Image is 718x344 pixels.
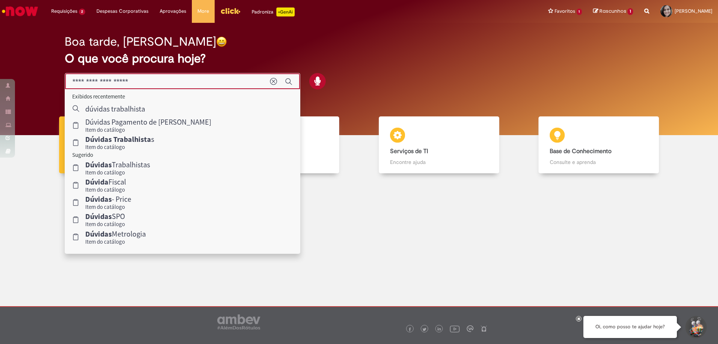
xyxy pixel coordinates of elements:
div: Padroniza [252,7,295,16]
a: Rascunhos [593,8,633,15]
img: logo_footer_facebook.png [408,328,412,331]
span: 2 [79,9,85,15]
span: [PERSON_NAME] [675,8,712,14]
p: +GenAi [276,7,295,16]
h2: Boa tarde, [PERSON_NAME] [65,35,216,48]
span: More [197,7,209,15]
img: happy-face.png [216,36,227,47]
img: logo_footer_ambev_rotulo_gray.png [217,314,260,329]
span: Rascunhos [599,7,626,15]
button: Iniciar Conversa de Suporte [684,316,707,338]
a: Base de Conhecimento Consulte e aprenda [519,116,679,174]
b: Serviços de TI [390,147,428,155]
img: ServiceNow [1,4,39,19]
img: logo_footer_youtube.png [450,324,460,334]
span: 1 [577,9,582,15]
img: logo_footer_twitter.png [423,328,426,331]
span: Despesas Corporativas [96,7,148,15]
span: Aprovações [160,7,186,15]
img: logo_footer_naosei.png [481,325,487,332]
p: Encontre ajuda [390,158,488,166]
a: Tirar dúvidas Tirar dúvidas com Lupi Assist e Gen Ai [39,116,199,174]
span: Requisições [51,7,77,15]
span: 1 [628,8,633,15]
img: click_logo_yellow_360x200.png [220,5,240,16]
b: Base de Conhecimento [550,147,611,155]
a: Serviços de TI Encontre ajuda [359,116,519,174]
h2: O que você procura hoje? [65,52,654,65]
img: logo_footer_linkedin.png [438,327,441,332]
img: logo_footer_workplace.png [467,325,473,332]
span: Favoritos [555,7,575,15]
div: Oi, como posso te ajudar hoje? [583,316,677,338]
p: Consulte e aprenda [550,158,648,166]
